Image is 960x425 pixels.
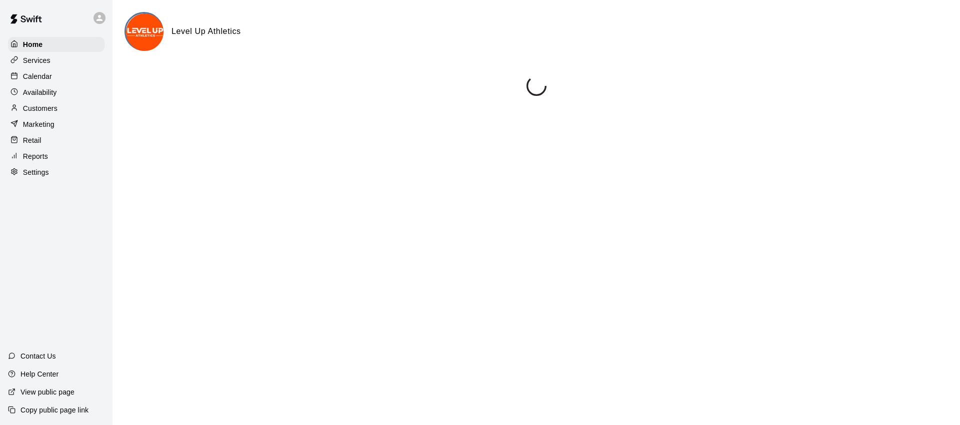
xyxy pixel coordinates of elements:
[23,39,43,49] p: Home
[171,25,241,38] h6: Level Up Athletics
[8,165,104,180] a: Settings
[23,71,52,81] p: Calendar
[8,117,104,132] a: Marketing
[8,69,104,84] a: Calendar
[8,149,104,164] a: Reports
[23,167,49,177] p: Settings
[8,101,104,116] a: Customers
[126,13,163,51] img: Level Up Athletics logo
[23,55,50,65] p: Services
[23,87,57,97] p: Availability
[23,103,57,113] p: Customers
[20,369,58,379] p: Help Center
[8,85,104,100] a: Availability
[23,135,41,145] p: Retail
[23,151,48,161] p: Reports
[20,387,74,397] p: View public page
[20,351,56,361] p: Contact Us
[8,37,104,52] a: Home
[20,405,88,415] p: Copy public page link
[8,53,104,68] a: Services
[8,133,104,148] a: Retail
[23,119,54,129] p: Marketing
